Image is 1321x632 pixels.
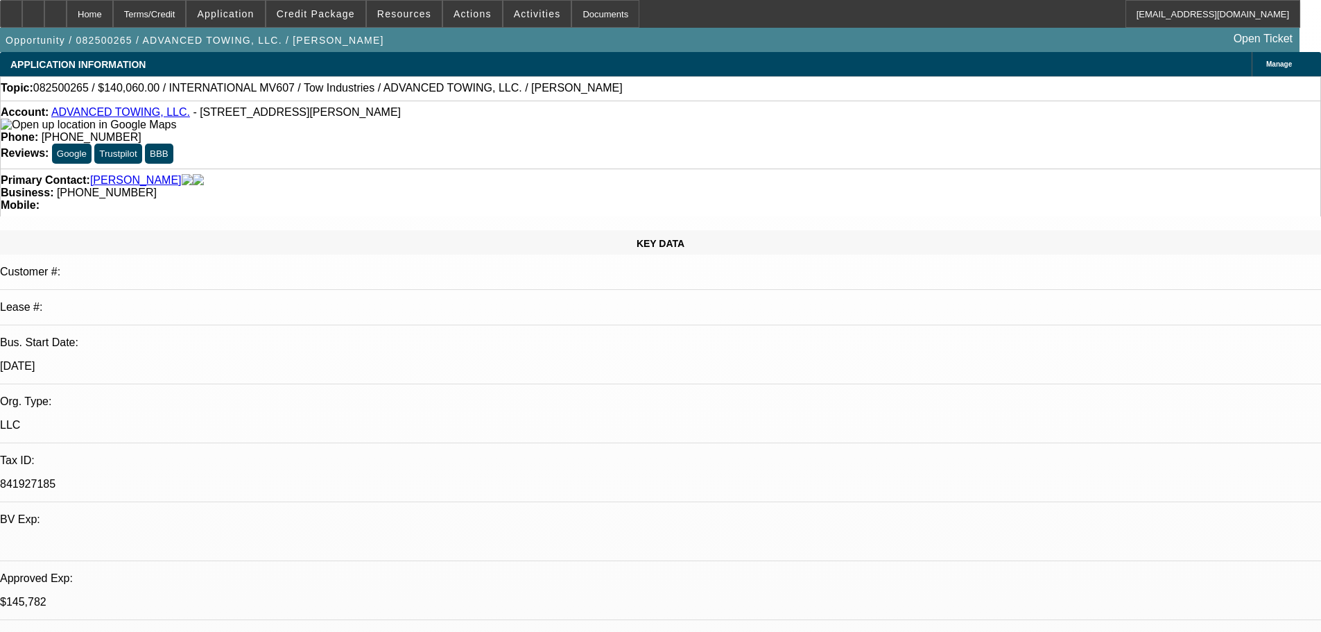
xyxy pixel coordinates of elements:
[1,174,90,187] strong: Primary Contact:
[6,35,384,46] span: Opportunity / 082500265 / ADVANCED TOWING, LLC. / [PERSON_NAME]
[1,119,176,130] a: View Google Maps
[187,1,264,27] button: Application
[637,238,684,249] span: KEY DATA
[197,8,254,19] span: Application
[1228,27,1298,51] a: Open Ticket
[367,1,442,27] button: Resources
[514,8,561,19] span: Activities
[33,82,623,94] span: 082500265 / $140,060.00 / INTERNATIONAL MV607 / Tow Industries / ADVANCED TOWING, LLC. / [PERSON_...
[1266,60,1292,68] span: Manage
[51,106,190,118] a: ADVANCED TOWING, LLC.
[182,174,193,187] img: facebook-icon.png
[1,106,49,118] strong: Account:
[42,131,141,143] span: [PHONE_NUMBER]
[10,59,146,70] span: APPLICATION INFORMATION
[443,1,502,27] button: Actions
[377,8,431,19] span: Resources
[503,1,571,27] button: Activities
[193,106,401,118] span: - [STREET_ADDRESS][PERSON_NAME]
[1,187,53,198] strong: Business:
[94,144,141,164] button: Trustpilot
[277,8,355,19] span: Credit Package
[1,119,176,131] img: Open up location in Google Maps
[52,144,92,164] button: Google
[57,187,157,198] span: [PHONE_NUMBER]
[1,147,49,159] strong: Reviews:
[454,8,492,19] span: Actions
[193,174,204,187] img: linkedin-icon.png
[1,131,38,143] strong: Phone:
[1,199,40,211] strong: Mobile:
[90,174,182,187] a: [PERSON_NAME]
[145,144,173,164] button: BBB
[266,1,365,27] button: Credit Package
[1,82,33,94] strong: Topic:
